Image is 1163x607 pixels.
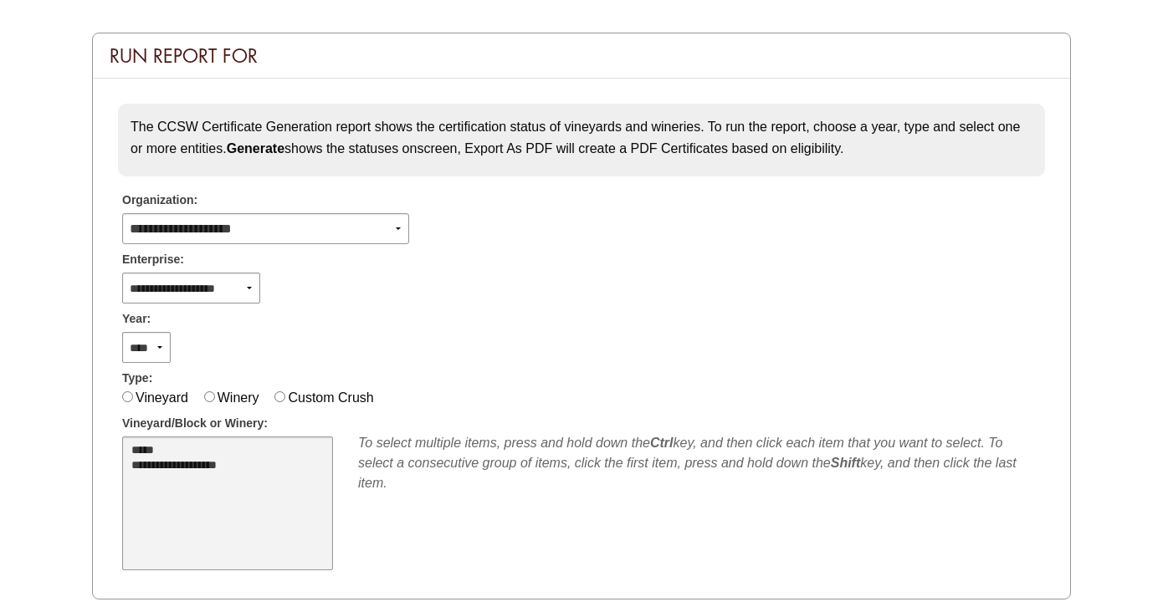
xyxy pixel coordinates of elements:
label: Winery [218,390,259,405]
div: To select multiple items, press and hold down the key, and then click each item that you want to ... [358,433,1041,493]
label: Custom Crush [288,390,373,405]
span: Vineyard/Block or Winery: [122,415,268,432]
span: Organization: [122,191,197,209]
span: Year: [122,310,151,328]
b: Shift [831,456,861,470]
strong: Generate [227,141,284,156]
p: The CCSW Certificate Generation report shows the certification status of vineyards and wineries. ... [131,116,1032,159]
span: Enterprise: [122,251,184,268]
div: Run Report For [93,33,1070,79]
label: Vineyard [136,390,188,405]
b: Ctrl [650,436,674,450]
span: Type: [122,370,152,387]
